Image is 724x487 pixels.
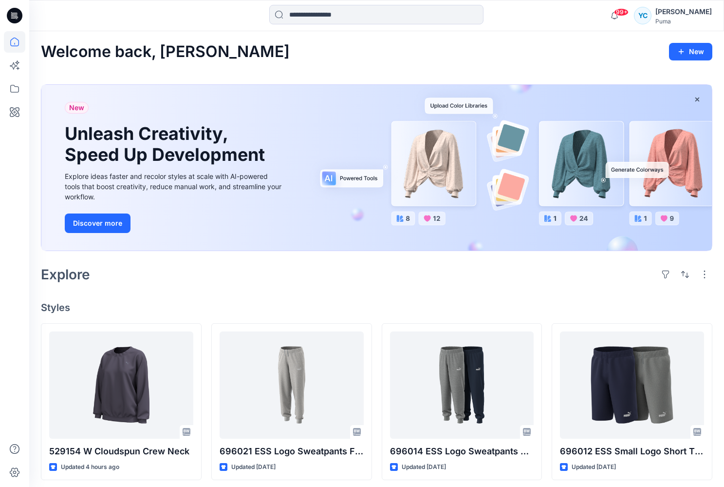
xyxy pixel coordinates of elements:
div: [PERSON_NAME] [655,6,712,18]
p: 696021 ESS Logo Sweatpants FL cl g [220,445,364,458]
a: 529154 W Cloudspun Crew Neck [49,331,193,439]
a: 696014 ESS Logo Sweatpants FL cl b [390,331,534,439]
p: Updated [DATE] [231,462,276,472]
span: New [69,102,84,114]
h2: Explore [41,267,90,282]
h2: Welcome back, [PERSON_NAME] [41,43,290,61]
p: 696012 ESS Small Logo Short TR 9” b [560,445,704,458]
button: New [669,43,712,60]
a: 696021 ESS Logo Sweatpants FL cl g [220,331,364,439]
p: Updated [DATE] [402,462,446,472]
p: Updated 4 hours ago [61,462,119,472]
div: Puma [655,18,712,25]
a: 696012 ESS Small Logo Short TR 9” b [560,331,704,439]
span: 99+ [614,8,629,16]
div: Explore ideas faster and recolor styles at scale with AI-powered tools that boost creativity, red... [65,171,284,202]
a: Discover more [65,214,284,233]
h4: Styles [41,302,712,313]
button: Discover more [65,214,130,233]
p: Updated [DATE] [572,462,616,472]
p: 696014 ESS Logo Sweatpants FL cl b [390,445,534,458]
div: YC [634,7,651,24]
p: 529154 W Cloudspun Crew Neck [49,445,193,458]
h1: Unleash Creativity, Speed Up Development [65,123,269,165]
